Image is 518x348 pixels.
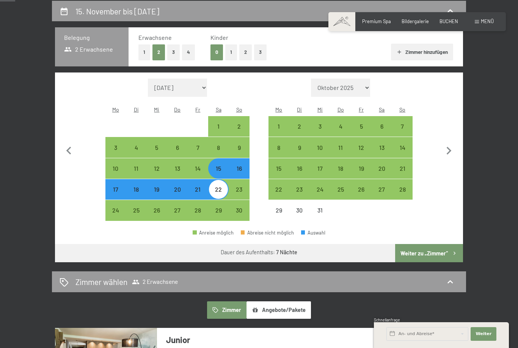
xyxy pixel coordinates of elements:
[188,186,207,205] div: 21
[209,123,228,142] div: 1
[297,106,302,113] abbr: Dienstag
[147,165,166,184] div: 12
[402,18,429,24] a: Bildergalerie
[207,301,246,319] button: Zimmer
[440,18,458,24] span: BUCHEN
[330,137,351,157] div: Anreise möglich
[310,116,330,137] div: Anreise möglich
[167,179,188,200] div: Thu Nov 20 2025
[105,158,126,179] div: Mon Nov 10 2025
[188,179,208,200] div: Fri Nov 21 2025
[61,79,77,221] button: Vorheriger Monat
[268,137,289,157] div: Mon Dec 08 2025
[146,137,167,157] div: Anreise möglich
[289,116,310,137] div: Anreise möglich
[310,158,330,179] div: Wed Dec 17 2025
[127,207,146,226] div: 25
[276,249,297,255] b: 7 Nächte
[182,44,195,60] button: 4
[209,207,228,226] div: 29
[311,186,330,205] div: 24
[126,137,146,157] div: Anreise möglich
[188,137,208,157] div: Anreise möglich
[392,116,413,137] div: Sun Dec 07 2025
[64,45,113,54] span: 2 Erwachsene
[352,145,370,164] div: 12
[229,137,249,157] div: Anreise möglich
[168,165,187,184] div: 13
[152,44,165,60] button: 2
[351,116,371,137] div: Fri Dec 05 2025
[126,179,146,200] div: Anreise möglich
[195,106,200,113] abbr: Freitag
[310,200,330,220] div: Wed Dec 31 2025
[372,145,391,164] div: 13
[188,145,207,164] div: 7
[372,116,392,137] div: Sat Dec 06 2025
[372,158,392,179] div: Sat Dec 20 2025
[352,165,370,184] div: 19
[310,179,330,200] div: Wed Dec 24 2025
[229,200,249,220] div: Sun Nov 30 2025
[337,106,344,113] abbr: Donnerstag
[289,137,310,157] div: Tue Dec 09 2025
[126,158,146,179] div: Tue Nov 11 2025
[330,179,351,200] div: Thu Dec 25 2025
[392,137,413,157] div: Sun Dec 14 2025
[229,158,249,179] div: Sun Nov 16 2025
[146,200,167,220] div: Anreise möglich
[351,158,371,179] div: Anreise möglich
[241,230,294,235] div: Abreise nicht möglich
[126,158,146,179] div: Anreise möglich
[330,116,351,137] div: Thu Dec 04 2025
[105,200,126,220] div: Mon Nov 24 2025
[168,186,187,205] div: 20
[193,230,234,235] div: Anreise möglich
[167,158,188,179] div: Thu Nov 13 2025
[289,179,310,200] div: Anreise möglich
[331,145,350,164] div: 11
[311,123,330,142] div: 3
[112,106,119,113] abbr: Montag
[441,79,457,221] button: Nächster Monat
[331,123,350,142] div: 4
[146,200,167,220] div: Wed Nov 26 2025
[229,116,249,137] div: Sun Nov 02 2025
[393,165,412,184] div: 21
[269,186,288,205] div: 22
[392,179,413,200] div: Sun Dec 28 2025
[229,158,249,179] div: Anreise möglich
[168,145,187,164] div: 6
[268,116,289,137] div: Anreise möglich
[268,116,289,137] div: Mon Dec 01 2025
[372,123,391,142] div: 6
[229,200,249,220] div: Anreise möglich
[275,106,282,113] abbr: Montag
[391,44,453,60] button: Zimmer hinzufügen
[127,165,146,184] div: 11
[127,145,146,164] div: 4
[289,158,310,179] div: Tue Dec 16 2025
[147,186,166,205] div: 19
[188,158,208,179] div: Fri Nov 14 2025
[216,106,221,113] abbr: Samstag
[269,145,288,164] div: 8
[147,145,166,164] div: 5
[351,116,371,137] div: Anreise möglich
[372,165,391,184] div: 20
[209,165,228,184] div: 15
[268,179,289,200] div: Mon Dec 22 2025
[146,137,167,157] div: Wed Nov 05 2025
[208,179,229,200] div: Anreise möglich
[310,158,330,179] div: Anreise möglich
[310,116,330,137] div: Wed Dec 03 2025
[289,200,310,220] div: Tue Dec 30 2025
[208,116,229,137] div: Anreise möglich
[268,200,289,220] div: Mon Dec 29 2025
[352,186,370,205] div: 26
[229,165,248,184] div: 16
[393,123,412,142] div: 7
[188,200,208,220] div: Anreise möglich
[311,165,330,184] div: 17
[126,200,146,220] div: Anreise möglich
